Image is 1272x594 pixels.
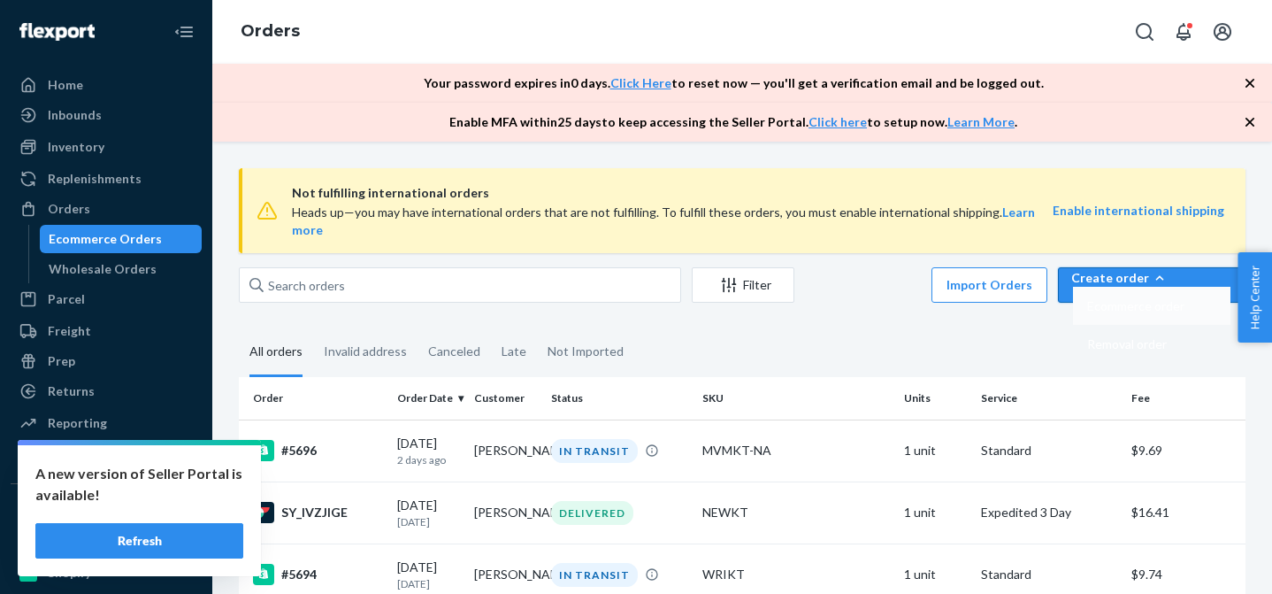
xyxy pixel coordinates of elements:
[397,576,460,591] p: [DATE]
[11,377,202,405] a: Returns
[1053,203,1224,218] a: Enable international shipping
[1166,14,1201,50] button: Open notifications
[981,442,1118,459] p: Standard
[48,352,75,370] div: Prep
[324,328,407,374] div: Invalid address
[35,523,243,559] button: Refresh
[397,497,460,529] div: [DATE]
[11,71,202,99] a: Home
[241,21,300,41] a: Orders
[693,276,793,294] div: Filter
[947,114,1015,129] a: Learn More
[253,440,383,461] div: #5696
[11,409,202,437] a: Reporting
[551,501,633,525] div: DELIVERED
[390,377,467,420] th: Order Date
[467,420,544,482] td: [PERSON_NAME]
[11,559,202,587] a: Shopify
[702,504,890,521] div: NEWKT
[11,528,202,557] a: WooCommerce
[808,114,867,129] a: Click here
[1058,267,1245,303] button: Create orderEcommerce orderRemoval order
[1127,14,1162,50] button: Open Search Box
[48,290,85,308] div: Parcel
[397,559,460,591] div: [DATE]
[424,74,1044,92] p: Your password expires in 0 days . to reset now — you'll get a verification email and be logged out.
[19,23,95,41] img: Flexport logo
[1071,269,1232,287] div: Create order
[467,482,544,544] td: [PERSON_NAME]
[249,328,303,377] div: All orders
[11,101,202,129] a: Inbounds
[40,225,203,253] a: Ecommerce Orders
[226,6,314,58] ol: breadcrumbs
[974,377,1125,420] th: Service
[48,414,107,432] div: Reporting
[11,347,202,375] a: Prep
[548,328,624,374] div: Not Imported
[692,267,794,303] button: Filter
[397,435,460,467] div: [DATE]
[239,267,681,303] input: Search orders
[897,482,974,544] td: 1 unit
[1124,482,1245,544] td: $16.41
[48,170,142,188] div: Replenishments
[40,255,203,283] a: Wholesale Orders
[610,75,671,90] a: Click Here
[474,390,537,405] div: Customer
[48,382,95,400] div: Returns
[981,566,1118,583] p: Standard
[1124,420,1245,482] td: $9.69
[166,14,202,50] button: Close Navigation
[551,439,638,463] div: IN TRANSIT
[239,377,390,420] th: Order
[292,204,1035,237] span: Heads up—you may have international orders that are not fulfilling. To fulfill these orders, you ...
[981,504,1118,521] p: Expedited 3 Day
[551,563,638,587] div: IN TRANSIT
[1073,287,1230,325] button: Ecommerce order
[449,113,1017,131] p: Enable MFA within 25 days to keep accessing the Seller Portal. to setup now. .
[428,328,480,374] div: Canceled
[48,322,91,340] div: Freight
[11,133,202,161] a: Inventory
[544,377,695,420] th: Status
[48,200,90,218] div: Orders
[49,230,162,248] div: Ecommerce Orders
[11,195,202,223] a: Orders
[1073,325,1230,363] button: Removal order
[11,165,202,193] a: Replenishments
[695,377,897,420] th: SKU
[397,514,460,529] p: [DATE]
[11,285,202,313] a: Parcel
[1124,377,1245,420] th: Fee
[48,76,83,94] div: Home
[931,267,1047,303] button: Import Orders
[49,260,157,278] div: Wholesale Orders
[253,502,383,523] div: SY_IVZJIGE
[502,328,526,374] div: Late
[1087,300,1184,312] span: Ecommerce order
[702,442,890,459] div: MVMKT-NA
[35,463,243,505] p: A new version of Seller Portal is available!
[11,498,202,527] button: Integrations
[253,564,383,585] div: #5694
[897,377,974,420] th: Units
[48,138,104,156] div: Inventory
[1238,252,1272,343] button: Help Center
[702,566,890,583] div: WRIKT
[1205,14,1240,50] button: Open account menu
[397,452,460,467] p: 2 days ago
[897,420,974,482] td: 1 unit
[11,317,202,345] a: Freight
[48,106,102,124] div: Inbounds
[11,441,202,469] a: Billing
[292,182,1053,204] span: Not fulfilling international orders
